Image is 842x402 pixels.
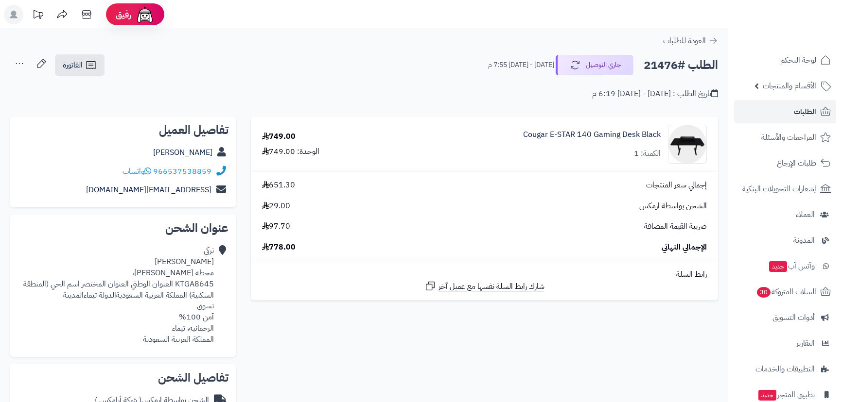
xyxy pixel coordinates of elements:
a: الفاتورة [55,54,105,76]
span: وآتس آب [768,259,815,273]
span: 30 [757,287,771,298]
span: جديد [769,261,787,272]
div: 749.00 [262,131,296,142]
span: التقارير [796,336,815,350]
span: الشحن بواسطة ارمكس [639,201,707,212]
span: العملاء [796,208,815,221]
span: الفاتورة [63,59,83,71]
a: 966537538859 [153,166,211,177]
span: ضريبة القيمة المضافة [644,221,707,232]
small: [DATE] - [DATE] 7:55 م [488,60,554,70]
div: الكمية: 1 [634,148,661,159]
a: Cougar E-STAR 140 Gaming Desk Black [523,129,661,140]
a: طلبات الإرجاع [734,151,836,175]
span: التطبيقات والخدمات [755,362,815,376]
span: طلبات الإرجاع [777,156,816,170]
a: وآتس آبجديد [734,254,836,278]
span: شارك رابط السلة نفسها مع عميل آخر [439,281,544,292]
span: لوحة التحكم [780,53,816,67]
span: جديد [758,390,776,401]
div: رابط السلة [255,269,714,280]
span: الطلبات [794,105,816,118]
a: العودة للطلبات [663,35,718,47]
a: التطبيقات والخدمات [734,357,836,381]
span: العودة للطلبات [663,35,706,47]
h2: تفاصيل العميل [18,124,228,136]
span: الأقسام والمنتجات [763,79,816,93]
a: المدونة [734,229,836,252]
span: رفيق [116,9,131,20]
span: إجمالي سعر المنتجات [646,180,707,191]
span: المراجعات والأسئلة [761,131,816,144]
div: تركي [PERSON_NAME] محطه [PERSON_NAME]، KTGA8645 العنوان الوطني العنوان المختصر اسم الحي (المنطقة ... [18,245,214,345]
a: الطلبات [734,100,836,123]
span: السلات المتروكة [756,285,816,299]
img: logo-2.png [776,26,833,46]
span: 29.00 [262,201,290,212]
span: 651.30 [262,180,295,191]
a: [EMAIL_ADDRESS][DOMAIN_NAME] [86,184,211,196]
h2: تفاصيل الشحن [18,372,228,384]
a: إشعارات التحويلات البنكية [734,177,836,201]
span: المدونة [793,234,815,247]
a: واتساب [123,166,151,177]
span: تطبيق المتجر [757,388,815,402]
a: التقارير [734,332,836,355]
span: 97.70 [262,221,290,232]
a: شارك رابط السلة نفسها مع عميل آخر [424,280,544,292]
div: الوحدة: 749.00 [262,146,319,157]
button: جاري التوصيل [556,55,633,75]
a: أدوات التسويق [734,306,836,329]
a: السلات المتروكة30 [734,280,836,303]
span: أدوات التسويق [772,311,815,324]
span: 778.00 [262,242,296,253]
a: [PERSON_NAME] [153,147,212,158]
a: تحديثات المنصة [26,5,50,27]
div: تاريخ الطلب : [DATE] - [DATE] 6:19 م [592,88,718,100]
h2: عنوان الشحن [18,222,228,234]
span: الإجمالي النهائي [662,242,707,253]
a: العملاء [734,203,836,226]
a: لوحة التحكم [734,49,836,72]
img: ai-face.png [135,5,155,24]
span: إشعارات التحويلات البنكية [742,182,816,196]
img: 1755371139-3-90x90.png [668,125,706,164]
h2: الطلب #21476 [644,55,718,75]
a: المراجعات والأسئلة [734,126,836,149]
